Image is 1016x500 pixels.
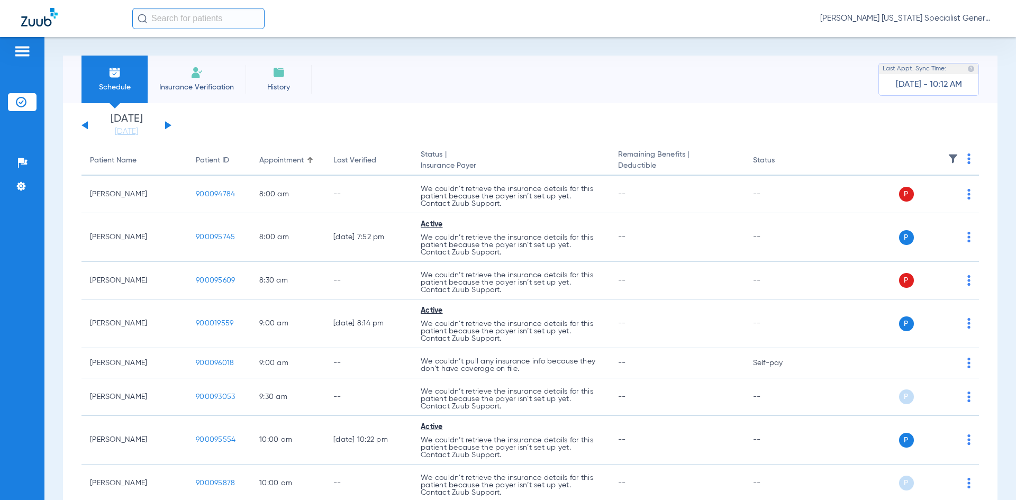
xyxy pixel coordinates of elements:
span: [PERSON_NAME] [US_STATE] Specialist General [820,13,995,24]
td: 9:30 AM [251,378,325,416]
a: [DATE] [95,126,158,137]
td: [PERSON_NAME] [81,348,187,378]
div: Appointment [259,155,316,166]
td: [DATE] 7:52 PM [325,213,412,262]
th: Status | [412,146,610,176]
img: group-dot-blue.svg [967,434,970,445]
td: 8:00 AM [251,176,325,213]
input: Search for patients [132,8,265,29]
img: Zuub Logo [21,8,58,26]
span: P [899,230,914,245]
span: P [899,389,914,404]
p: We couldn’t retrieve the insurance details for this patient because the payer isn’t set up yet. C... [421,437,601,459]
div: Patient Name [90,155,137,166]
td: 8:00 AM [251,213,325,262]
img: group-dot-blue.svg [967,318,970,329]
p: We couldn’t pull any insurance info because they don’t have coverage on file. [421,358,601,372]
div: Active [421,422,601,433]
td: 8:30 AM [251,262,325,299]
span: 900095745 [196,233,235,241]
p: We couldn’t retrieve the insurance details for this patient because the payer isn’t set up yet. C... [421,271,601,294]
img: group-dot-blue.svg [967,392,970,402]
td: -- [325,378,412,416]
img: group-dot-blue.svg [967,275,970,286]
span: 900095609 [196,277,235,284]
span: P [899,476,914,490]
span: -- [618,320,626,327]
span: P [899,316,914,331]
img: Search Icon [138,14,147,23]
span: Deductible [618,160,736,171]
span: Schedule [89,82,140,93]
span: -- [618,359,626,367]
span: P [899,187,914,202]
span: 900094784 [196,190,235,198]
li: [DATE] [95,114,158,137]
img: filter.svg [948,153,958,164]
span: Insurance Payer [421,160,601,171]
iframe: Chat Widget [963,449,1016,500]
div: Active [421,305,601,316]
td: [PERSON_NAME] [81,378,187,416]
span: History [253,82,304,93]
img: last sync help info [967,65,975,72]
img: Manual Insurance Verification [190,66,203,79]
span: [DATE] - 10:12 AM [896,79,962,90]
img: group-dot-blue.svg [967,189,970,199]
td: [PERSON_NAME] [81,299,187,348]
span: 900019559 [196,320,233,327]
td: -- [745,213,816,262]
span: Last Appt. Sync Time: [883,63,946,74]
img: group-dot-blue.svg [967,232,970,242]
td: 9:00 AM [251,299,325,348]
img: group-dot-blue.svg [967,358,970,368]
div: Patient ID [196,155,229,166]
td: [PERSON_NAME] [81,262,187,299]
p: We couldn’t retrieve the insurance details for this patient because the payer isn’t set up yet. C... [421,388,601,410]
img: History [273,66,285,79]
td: [DATE] 8:14 PM [325,299,412,348]
td: -- [325,176,412,213]
span: -- [618,233,626,241]
td: 10:00 AM [251,416,325,465]
th: Status [745,146,816,176]
div: Appointment [259,155,304,166]
img: group-dot-blue.svg [967,153,970,164]
p: We couldn’t retrieve the insurance details for this patient because the payer isn’t set up yet. C... [421,185,601,207]
p: We couldn’t retrieve the insurance details for this patient because the payer isn’t set up yet. C... [421,234,601,256]
td: -- [325,262,412,299]
span: -- [618,393,626,401]
th: Remaining Benefits | [610,146,744,176]
td: [DATE] 10:22 PM [325,416,412,465]
img: hamburger-icon [14,45,31,58]
td: -- [745,416,816,465]
div: Active [421,219,601,230]
div: Patient Name [90,155,179,166]
td: -- [745,378,816,416]
td: [PERSON_NAME] [81,176,187,213]
span: P [899,273,914,288]
div: Last Verified [333,155,376,166]
div: Patient ID [196,155,242,166]
span: 900095878 [196,479,235,487]
span: 900093053 [196,393,235,401]
p: We couldn’t retrieve the insurance details for this patient because the payer isn’t set up yet. C... [421,320,601,342]
td: -- [745,176,816,213]
span: -- [618,190,626,198]
td: [PERSON_NAME] [81,213,187,262]
td: -- [745,262,816,299]
td: -- [745,299,816,348]
span: 900096018 [196,359,234,367]
span: Insurance Verification [156,82,238,93]
span: -- [618,436,626,443]
span: 900095554 [196,436,235,443]
td: 9:00 AM [251,348,325,378]
p: We couldn’t retrieve the insurance details for this patient because the payer isn’t set up yet. C... [421,474,601,496]
td: [PERSON_NAME] [81,416,187,465]
div: Last Verified [333,155,404,166]
span: P [899,433,914,448]
td: -- [325,348,412,378]
span: -- [618,479,626,487]
td: Self-pay [745,348,816,378]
